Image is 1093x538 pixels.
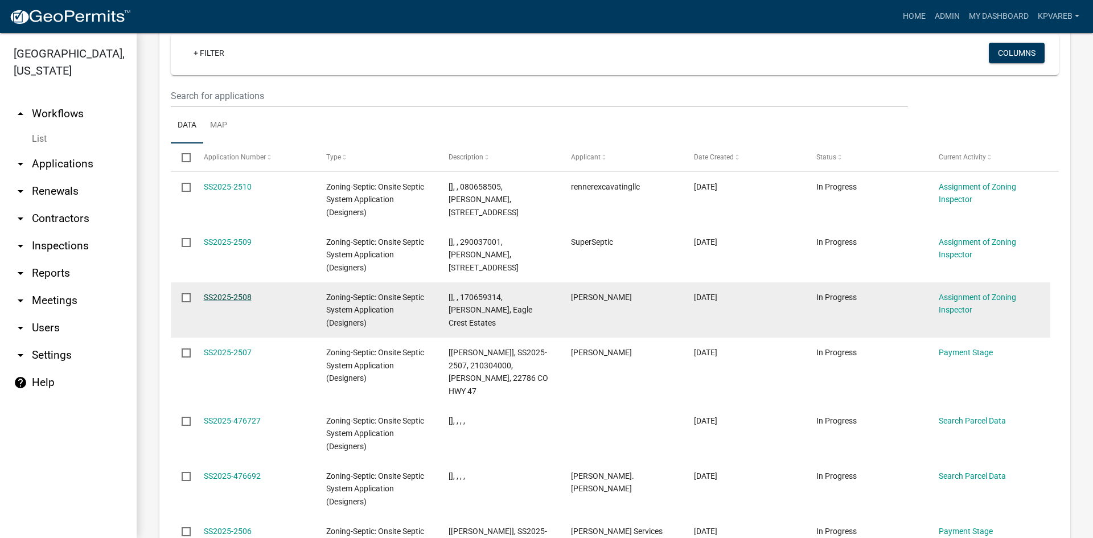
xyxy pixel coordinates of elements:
[939,471,1006,480] a: Search Parcel Data
[694,348,717,357] span: 09/10/2025
[694,416,717,425] span: 09/10/2025
[571,293,632,302] span: Timothy D Smith
[449,471,465,480] span: [], , , ,
[683,143,805,171] datatable-header-cell: Date Created
[449,237,519,273] span: [], , 290037001, DILLON HOEHNE, 14726 360TH AVE
[171,84,908,108] input: Search for applications
[939,237,1016,260] a: Assignment of Zoning Inspector
[184,43,233,63] a: + Filter
[449,293,532,328] span: [], , 170659314, TREVOR J LUND, Eagle Crest Estates
[204,182,252,191] a: SS2025-2510
[14,266,27,280] i: arrow_drop_down
[571,153,601,161] span: Applicant
[571,182,640,191] span: rennerexcavatingllc
[694,237,717,247] span: 09/10/2025
[939,153,986,161] span: Current Activity
[171,108,203,144] a: Data
[694,527,717,536] span: 09/09/2025
[939,348,993,357] a: Payment Stage
[816,293,857,302] span: In Progress
[14,157,27,171] i: arrow_drop_down
[326,182,424,217] span: Zoning-Septic: Onsite Septic System Application (Designers)
[816,471,857,480] span: In Progress
[816,237,857,247] span: In Progress
[326,471,424,507] span: Zoning-Septic: Onsite Septic System Application (Designers)
[14,212,27,225] i: arrow_drop_down
[816,348,857,357] span: In Progress
[694,153,734,161] span: Date Created
[326,416,424,451] span: Zoning-Septic: Onsite Septic System Application (Designers)
[14,348,27,362] i: arrow_drop_down
[964,6,1033,27] a: My Dashboard
[204,237,252,247] a: SS2025-2509
[315,143,438,171] datatable-header-cell: Type
[14,239,27,253] i: arrow_drop_down
[939,293,1016,315] a: Assignment of Zoning Inspector
[571,471,634,494] span: nicole.bradbury
[816,527,857,536] span: In Progress
[438,143,560,171] datatable-header-cell: Description
[14,184,27,198] i: arrow_drop_down
[326,237,424,273] span: Zoning-Septic: Onsite Septic System Application (Designers)
[816,416,857,425] span: In Progress
[204,153,266,161] span: Application Number
[204,527,252,536] a: SS2025-2506
[449,153,483,161] span: Description
[449,182,519,217] span: [], , 080658505, BRAD ANDERSON, 17055 WEST LONG LAKE RD
[326,153,341,161] span: Type
[203,108,234,144] a: Map
[694,293,717,302] span: 09/10/2025
[806,143,928,171] datatable-header-cell: Status
[449,416,465,425] span: [], , , ,
[928,143,1050,171] datatable-header-cell: Current Activity
[204,471,261,480] a: SS2025-476692
[14,376,27,389] i: help
[939,416,1006,425] a: Search Parcel Data
[192,143,315,171] datatable-header-cell: Application Number
[816,182,857,191] span: In Progress
[930,6,964,27] a: Admin
[14,294,27,307] i: arrow_drop_down
[694,471,717,480] span: 09/10/2025
[171,143,192,171] datatable-header-cell: Select
[560,143,683,171] datatable-header-cell: Applicant
[571,348,632,357] span: Lee Hendrickson
[816,153,836,161] span: Status
[989,43,1045,63] button: Columns
[939,527,993,536] a: Payment Stage
[326,348,424,383] span: Zoning-Septic: Onsite Septic System Application (Designers)
[694,182,717,191] span: 09/10/2025
[898,6,930,27] a: Home
[326,293,424,328] span: Zoning-Septic: Onsite Septic System Application (Designers)
[204,348,252,357] a: SS2025-2507
[939,182,1016,204] a: Assignment of Zoning Inspector
[14,107,27,121] i: arrow_drop_up
[571,237,613,247] span: SuperSeptic
[1033,6,1084,27] a: kpvareb
[449,348,548,396] span: [Jeff Rusness], SS2025-2507, 210304000, DENNIS KOWALKE, 22786 CO HWY 47
[204,416,261,425] a: SS2025-476727
[14,321,27,335] i: arrow_drop_down
[204,293,252,302] a: SS2025-2508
